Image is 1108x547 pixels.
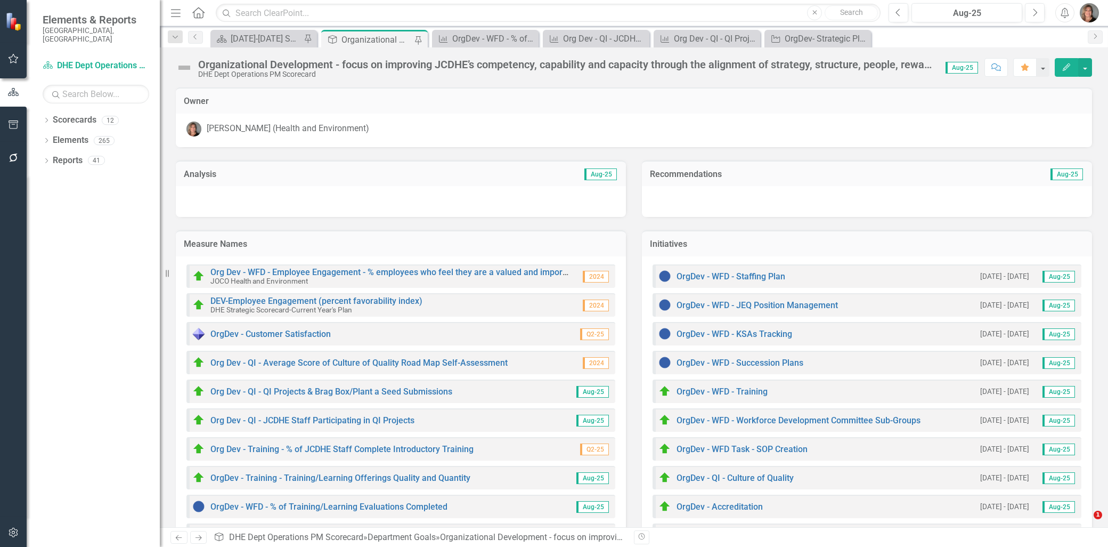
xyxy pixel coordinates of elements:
div: [DATE]-[DATE] SP - Current Year Annual Plan Report [231,32,301,45]
button: Search [825,5,878,20]
a: Org Dev - Training - % of JCDHE Staff Complete Introductory Training [210,444,474,454]
small: [DATE] - [DATE] [980,329,1029,339]
div: [PERSON_NAME] (Health and Environment) [207,123,369,135]
a: DHE Dept Operations PM Scorecard [229,532,363,542]
a: OrgDev - Customer Satisfaction [210,329,331,339]
span: Aug-25 [1050,168,1083,180]
span: Aug-25 [1042,300,1075,311]
small: [DATE] - [DATE] [980,444,1029,454]
a: Org Dev - QI - JCDHE Staff Participating in QI Projects [545,32,647,45]
span: Aug-25 [1042,357,1075,369]
div: Org Dev - QI - JCDHE Staff Participating in QI Projects [563,32,647,45]
span: Aug-25 [1042,472,1075,484]
img: No Information [658,299,671,311]
img: No Information [658,270,671,283]
a: OrgDev - Training - Training/Learning Offerings Quality and Quantity [210,473,470,483]
a: Org Dev - QI - QI Projects & Brag Box/Plant a Seed Submissions [656,32,757,45]
a: DEV-Employee Engagement (percent favorability index) [210,296,422,306]
a: OrgDev - WFD - % of Training/Learning Evaluations Completed [435,32,536,45]
img: No Information [658,327,671,340]
img: On Target [192,443,205,455]
span: 2024 [583,271,609,283]
span: Aug-25 [576,472,609,484]
img: Data Only [192,327,205,340]
img: Debra Kellison [1080,3,1099,22]
span: Aug-25 [584,168,617,180]
span: Aug-25 [576,415,609,427]
span: Aug-25 [1042,415,1075,427]
a: OrgDev - WFD - JEQ Position Management [677,300,838,310]
img: On Target [192,385,205,398]
img: On Target [658,471,671,484]
a: DHE Dept Operations PM Scorecard [43,60,149,72]
span: Aug-25 [946,62,978,74]
small: DHE Strategic Scorecard-Current Year's Plan [210,305,352,314]
img: On Target [658,500,671,513]
a: OrgDev - QI - Culture of Quality [677,473,794,483]
img: No Information [192,500,205,513]
img: On Target [658,443,671,455]
a: Reports [53,155,83,167]
a: Org Dev - QI - Average Score of Culture of Quality Road Map Self-Assessment [210,358,508,368]
div: DHE Dept Operations PM Scorecard [198,70,935,78]
span: Aug-25 [1042,501,1075,513]
a: OrgDev - WFD - % of Training/Learning Evaluations Completed [210,502,447,512]
a: Org Dev - QI - QI Projects & Brag Box/Plant a Seed Submissions [210,387,452,397]
span: Search [840,8,863,17]
img: No Information [658,356,671,369]
small: [DATE] - [DATE] [980,502,1029,512]
a: OrgDev- Strategic Plan Coordination [767,32,868,45]
small: [DATE] - [DATE] [980,358,1029,368]
span: 2024 [583,300,609,311]
div: 265 [94,136,115,145]
a: OrgDev - WFD - Workforce Development Committee Sub-Groups [677,415,920,425]
span: 2024 [583,357,609,369]
small: [DATE] - [DATE] [980,415,1029,425]
a: OrgDev - WFD Task - SOP Creation [677,444,808,454]
iframe: Intercom live chat [1072,511,1097,536]
img: Debra Kellison [186,122,201,136]
small: JOCO Health and Environment [210,277,308,285]
div: 41 [88,156,105,165]
small: [DATE] - [DATE] [980,473,1029,483]
img: On Target [658,414,671,427]
span: Aug-25 [1042,444,1075,455]
img: On Target [192,414,205,427]
div: OrgDev- Strategic Plan Coordination [785,32,868,45]
small: [GEOGRAPHIC_DATA], [GEOGRAPHIC_DATA] [43,26,149,44]
span: Aug-25 [576,501,609,513]
div: Org Dev - QI - QI Projects & Brag Box/Plant a Seed Submissions [674,32,757,45]
a: OrgDev - Accreditation [677,502,763,512]
span: Q2-25 [580,444,609,455]
img: On Target [658,385,671,398]
img: On Target [192,356,205,369]
input: Search ClearPoint... [216,4,881,22]
h3: Initiatives [650,239,1084,249]
img: On Target [192,299,205,311]
img: On Target [192,270,205,283]
span: 1 [1094,511,1102,519]
a: Scorecards [53,114,96,126]
div: OrgDev - WFD - % of Training/Learning Evaluations Completed [452,32,536,45]
input: Search Below... [43,85,149,103]
h3: Recommendations [650,170,946,179]
small: [DATE] - [DATE] [980,300,1029,310]
small: [DATE] - [DATE] [980,387,1029,397]
span: Aug-25 [576,386,609,398]
div: Organizational Development - focus on improving JCDHE’s competency, capability and capacity throu... [341,33,412,46]
a: Org Dev - WFD - Employee Engagement - % employees who feel they are a valued and important member... [210,267,658,277]
img: Not Defined [176,59,193,76]
a: [DATE]-[DATE] SP - Current Year Annual Plan Report [213,32,301,45]
a: OrgDev - WFD - KSAs Tracking [677,329,792,339]
div: Organizational Development - focus on improving JCDHE’s competency, capability and capacity throu... [198,59,935,70]
span: Q2-25 [580,328,609,340]
a: OrgDev - WFD - Staffing Plan [677,271,785,281]
span: Elements & Reports [43,13,149,26]
span: Aug-25 [1042,328,1075,340]
a: Department Goals [368,532,436,542]
h3: Measure Names [184,239,618,249]
h3: Analysis [184,170,397,179]
div: Aug-25 [915,7,1019,20]
button: Aug-25 [911,3,1022,22]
